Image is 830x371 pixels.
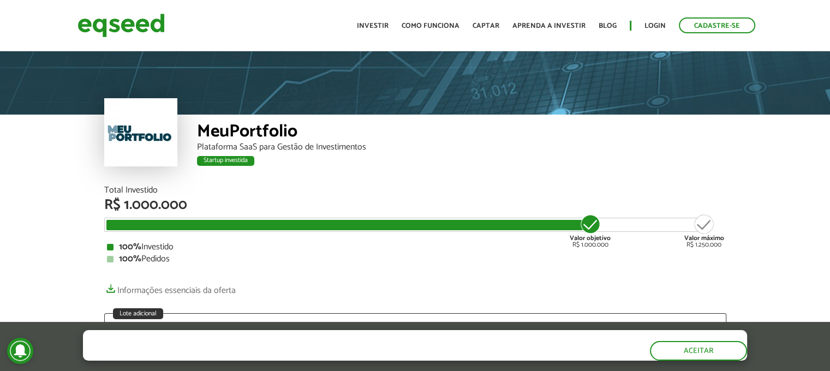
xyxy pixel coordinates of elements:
[684,213,724,248] div: R$ 1.250.000
[197,143,726,152] div: Plataforma SaaS para Gestão de Investimentos
[83,350,478,360] p: Ao clicar em "aceitar", você aceita nossa .
[83,330,478,347] h5: O site da EqSeed utiliza cookies para melhorar sua navegação.
[227,351,353,360] a: política de privacidade e de cookies
[512,22,586,29] a: Aprenda a investir
[119,252,141,266] strong: 100%
[107,255,724,264] div: Pedidos
[104,186,726,195] div: Total Investido
[113,308,163,319] div: Lote adicional
[570,213,611,248] div: R$ 1.000.000
[402,22,459,29] a: Como funciona
[357,22,389,29] a: Investir
[77,11,165,40] img: EqSeed
[104,280,236,295] a: Informações essenciais da oferta
[684,233,724,243] strong: Valor máximo
[197,123,726,143] div: MeuPortfolio
[473,22,499,29] a: Captar
[107,243,724,252] div: Investido
[679,17,755,33] a: Cadastre-se
[599,22,617,29] a: Blog
[119,240,141,254] strong: 100%
[570,233,611,243] strong: Valor objetivo
[197,156,254,166] div: Startup investida
[104,198,726,212] div: R$ 1.000.000
[644,22,666,29] a: Login
[650,341,747,361] button: Aceitar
